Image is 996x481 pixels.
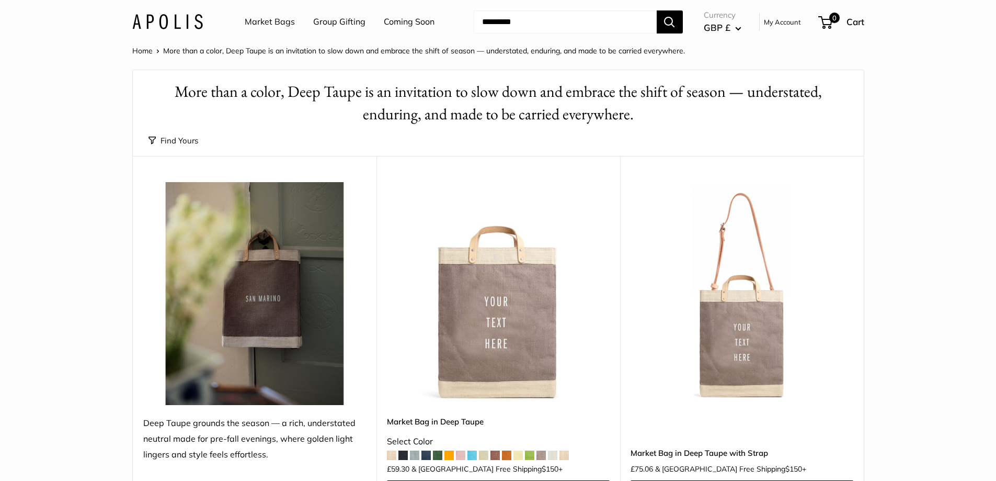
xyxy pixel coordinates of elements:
img: Deep Taupe grounds the season — a rich, understated neutral made for pre-fall evenings, where gol... [143,182,366,405]
a: Group Gifting [313,14,365,30]
span: 0 [829,13,839,23]
img: Market Bag in Deep Taupe with Strap [631,182,853,405]
span: More than a color, Deep Taupe is an invitation to slow down and embrace the shift of season — und... [163,46,685,55]
span: £75.06 [631,465,653,473]
input: Search... [474,10,657,33]
a: 0 Cart [819,14,864,30]
a: My Account [764,16,801,28]
a: Market Bags [245,14,295,30]
nav: Breadcrumb [132,44,685,58]
span: & [GEOGRAPHIC_DATA] Free Shipping + [655,465,806,473]
button: GBP £ [704,19,741,36]
div: Deep Taupe grounds the season — a rich, understated neutral made for pre-fall evenings, where gol... [143,416,366,463]
span: & [GEOGRAPHIC_DATA] Free Shipping + [411,465,563,473]
button: Search [657,10,683,33]
span: $150 [542,464,558,474]
a: Market Bag in Deep TaupeMarket Bag in Deep Taupe [387,182,610,405]
a: Market Bag in Deep Taupe [387,416,610,428]
span: Currency [704,8,741,23]
span: $150 [785,464,802,474]
span: £59.30 [387,465,409,473]
button: Find Yours [148,133,198,148]
span: Cart [846,16,864,27]
a: Coming Soon [384,14,434,30]
a: Market Bag in Deep Taupe with StrapMarket Bag in Deep Taupe with Strap [631,182,853,405]
a: Home [132,46,153,55]
span: GBP £ [704,22,730,33]
img: Apolis [132,14,203,29]
div: Select Color [387,434,610,450]
img: Market Bag in Deep Taupe [387,182,610,405]
h1: More than a color, Deep Taupe is an invitation to slow down and embrace the shift of season — und... [148,81,848,126]
a: Market Bag in Deep Taupe with Strap [631,447,853,459]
